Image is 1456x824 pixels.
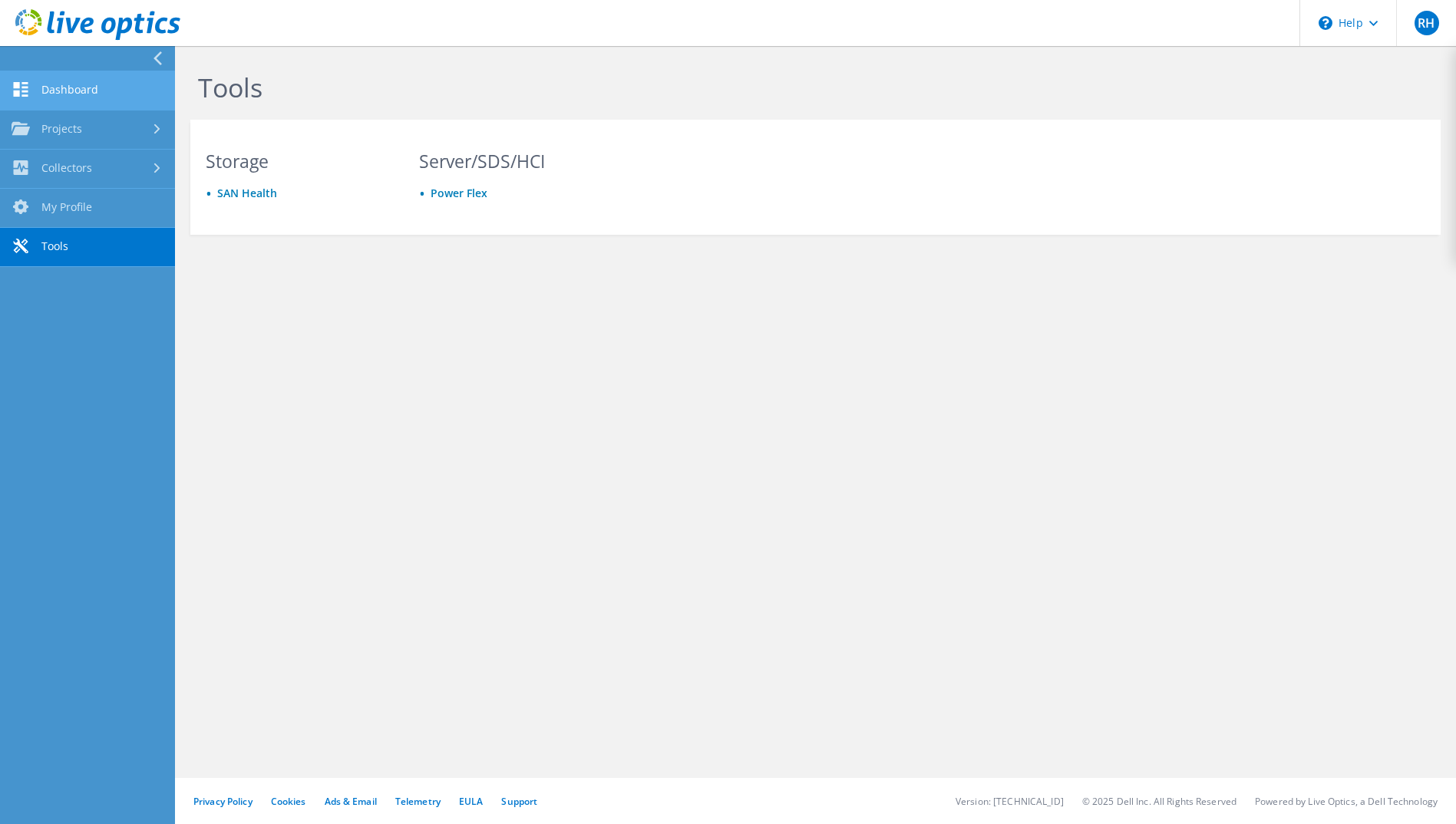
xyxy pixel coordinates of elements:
[1319,16,1332,30] svg: \n
[431,186,487,200] a: Power Flex
[1415,11,1439,35] span: RH
[325,795,377,808] a: Ads & Email
[1255,795,1438,808] li: Powered by Live Optics, a Dell Technology
[271,795,306,808] a: Cookies
[1082,795,1236,808] li: © 2025 Dell Inc. All Rights Reserved
[198,71,1234,104] h1: Tools
[217,186,277,200] a: SAN Health
[419,153,603,170] h3: Server/SDS/HCI
[395,795,441,808] a: Telemetry
[956,795,1064,808] li: Version: [TECHNICAL_ID]
[459,795,483,808] a: EULA
[206,153,390,170] h3: Storage
[193,795,253,808] a: Privacy Policy
[501,795,537,808] a: Support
